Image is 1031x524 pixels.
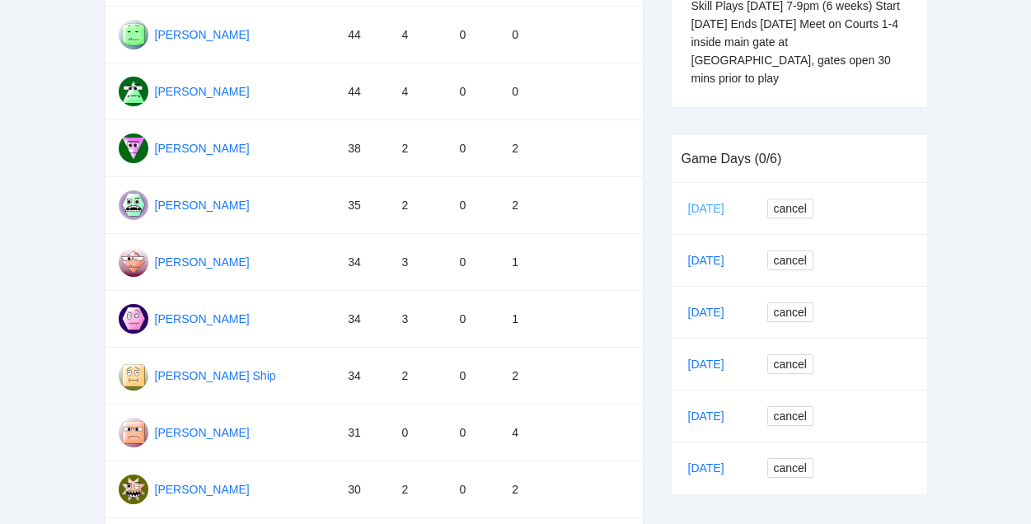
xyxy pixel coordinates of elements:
[767,406,813,426] button: cancel
[119,418,148,447] img: Gravatar for david mcelroy@gmail.com
[685,456,741,480] a: [DATE]
[335,63,388,120] td: 44
[388,291,446,348] td: 3
[767,199,813,218] button: cancel
[774,199,807,218] span: cancel
[774,303,807,321] span: cancel
[155,142,250,155] a: [PERSON_NAME]
[499,234,562,291] td: 1
[119,304,148,334] img: Gravatar for mark pollnow@gmail.com
[447,234,499,291] td: 0
[767,250,813,270] button: cancel
[685,248,741,273] a: [DATE]
[447,7,499,63] td: 0
[499,177,562,234] td: 2
[767,302,813,322] button: cancel
[335,348,388,405] td: 34
[119,77,148,106] img: Gravatar for travis hong@gmail.com
[499,405,562,461] td: 4
[119,361,148,391] img: Gravatar for jay ship@gmail.com
[335,405,388,461] td: 31
[388,234,446,291] td: 3
[119,190,148,220] img: Gravatar for florin marica@gmail.com
[499,291,562,348] td: 1
[685,352,741,377] a: [DATE]
[447,63,499,120] td: 0
[155,369,276,382] a: [PERSON_NAME] Ship
[388,461,446,518] td: 2
[685,196,741,221] a: [DATE]
[499,348,562,405] td: 2
[335,234,388,291] td: 34
[774,355,807,373] span: cancel
[499,461,562,518] td: 2
[155,483,250,496] a: [PERSON_NAME]
[388,7,446,63] td: 4
[685,404,741,428] a: [DATE]
[499,7,562,63] td: 0
[155,426,250,439] a: [PERSON_NAME]
[388,63,446,120] td: 4
[155,28,250,41] a: [PERSON_NAME]
[335,291,388,348] td: 34
[447,461,499,518] td: 0
[388,177,446,234] td: 2
[447,120,499,177] td: 0
[119,247,148,277] img: Gravatar for andrew bibler@gmail.com
[447,405,499,461] td: 0
[447,291,499,348] td: 0
[119,20,148,49] img: Gravatar for gary russell@gmail.com
[388,348,446,405] td: 2
[499,120,562,177] td: 2
[155,312,250,325] a: [PERSON_NAME]
[774,251,807,269] span: cancel
[767,354,813,374] button: cancel
[119,475,148,504] img: Gravatar for alex espinoza@gmail.com
[335,7,388,63] td: 44
[155,85,250,98] a: [PERSON_NAME]
[335,461,388,518] td: 30
[499,63,562,120] td: 0
[447,177,499,234] td: 0
[767,458,813,478] button: cancel
[388,405,446,461] td: 0
[685,300,741,325] a: [DATE]
[682,135,917,182] div: Game Days (0/6)
[774,407,807,425] span: cancel
[335,120,388,177] td: 38
[155,255,250,269] a: [PERSON_NAME]
[155,199,250,212] a: [PERSON_NAME]
[447,348,499,405] td: 0
[335,177,388,234] td: 35
[774,459,807,477] span: cancel
[119,133,148,163] img: Gravatar for tommy privitere@gmail.com
[388,120,446,177] td: 2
